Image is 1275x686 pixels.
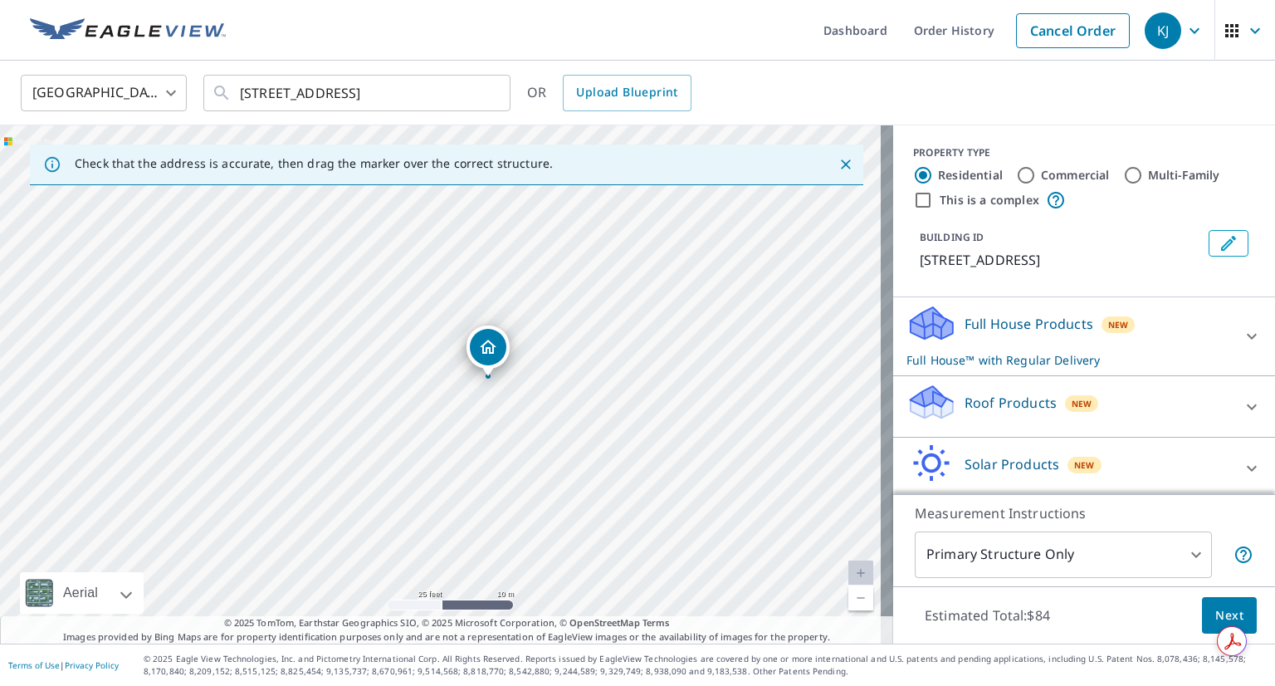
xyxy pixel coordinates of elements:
[1016,13,1130,48] a: Cancel Order
[915,532,1212,578] div: Primary Structure Only
[563,75,691,111] a: Upload Blueprint
[920,230,984,244] p: BUILDING ID
[58,572,103,614] div: Aerial
[8,659,60,671] a: Terms of Use
[906,444,1262,492] div: Solar ProductsNew
[576,82,677,103] span: Upload Blueprint
[920,250,1202,270] p: [STREET_ADDRESS]
[965,314,1093,334] p: Full House Products
[1072,397,1092,410] span: New
[1215,605,1243,626] span: Next
[911,597,1063,634] p: Estimated Total: $84
[21,70,187,116] div: [GEOGRAPHIC_DATA]
[527,75,691,111] div: OR
[569,616,639,629] a: OpenStreetMap
[642,616,670,629] a: Terms
[467,326,510,377] div: Dropped pin, building 1, Residential property, 207 Clydesdale Trce Louisville, KY 40223
[965,454,1059,474] p: Solar Products
[906,383,1262,430] div: Roof ProductsNew
[1074,458,1095,472] span: New
[848,586,873,610] a: Current Level 20, Zoom Out
[1041,167,1110,184] label: Commercial
[1233,545,1253,565] span: Your report will include only the primary structure on the property. For example, a detached gara...
[65,659,119,671] a: Privacy Policy
[1145,12,1181,49] div: KJ
[906,351,1232,369] p: Full House™ with Regular Delivery
[915,503,1253,523] p: Measurement Instructions
[240,70,476,116] input: Search by address or latitude-longitude
[835,154,857,175] button: Close
[965,393,1057,413] p: Roof Products
[224,616,670,630] span: © 2025 TomTom, Earthstar Geographics SIO, © 2025 Microsoft Corporation, ©
[1148,167,1220,184] label: Multi-Family
[30,18,226,43] img: EV Logo
[906,304,1262,369] div: Full House ProductsNewFull House™ with Regular Delivery
[8,660,119,670] p: |
[940,192,1039,208] label: This is a complex
[75,156,553,171] p: Check that the address is accurate, then drag the marker over the correct structure.
[913,145,1255,160] div: PROPERTY TYPE
[20,572,144,614] div: Aerial
[1108,318,1129,331] span: New
[1209,230,1248,257] button: Edit building 1
[1202,597,1257,635] button: Next
[938,167,1003,184] label: Residential
[144,653,1267,678] p: © 2025 Eagle View Technologies, Inc. and Pictometry International Corp. All Rights Reserved. Repo...
[848,561,873,586] a: Current Level 20, Zoom In Disabled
